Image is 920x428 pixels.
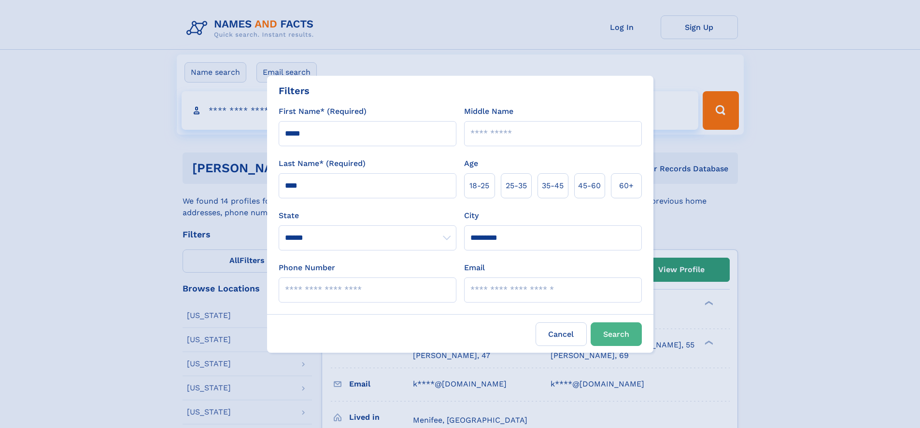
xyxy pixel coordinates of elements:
[591,322,642,346] button: Search
[619,180,634,192] span: 60+
[279,210,456,221] label: State
[279,158,366,169] label: Last Name* (Required)
[279,106,367,117] label: First Name* (Required)
[464,106,513,117] label: Middle Name
[464,210,479,221] label: City
[469,180,489,192] span: 18‑25
[464,158,478,169] label: Age
[464,262,485,274] label: Email
[506,180,527,192] span: 25‑35
[542,180,564,192] span: 35‑45
[279,262,335,274] label: Phone Number
[578,180,601,192] span: 45‑60
[279,83,310,98] div: Filters
[536,322,587,346] label: Cancel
